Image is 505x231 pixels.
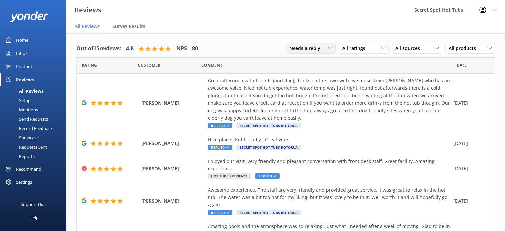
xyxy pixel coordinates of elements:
[342,45,369,52] span: All ratings
[4,114,66,124] a: Send Requests
[395,45,424,52] span: All sources
[141,165,205,172] span: [PERSON_NAME]
[453,165,486,172] div: [DATE]
[4,133,66,142] a: Showcase
[208,136,450,143] div: Nice place. Kid friendly. Great vibe.
[208,145,232,150] span: Replied
[10,11,48,22] img: yonder-white-logo.png
[4,124,53,133] div: Record Feedback
[4,142,47,152] div: Requests Sent
[4,96,31,105] div: Setup
[236,123,301,128] span: Secret Spot Hot Tubs Rotorua
[4,86,43,96] div: All Reviews
[453,99,486,107] div: [DATE]
[236,145,301,150] span: Secret Spot Hot Tubs Rotorua
[4,105,66,114] a: Mentions
[192,44,198,53] h4: 80
[208,210,232,215] span: Replied
[449,45,480,52] span: All products
[126,44,134,53] h4: 4.8
[16,73,34,86] div: Reviews
[208,77,450,122] div: Great afternoon with friends (and dog), drinks on the lawn with live music from [PERSON_NAME] who...
[141,99,205,107] span: [PERSON_NAME]
[289,45,324,52] span: Needs a reply
[236,210,301,215] span: Secret Spot Hot Tubs Rotorua
[4,124,66,133] a: Record Feedback
[453,140,486,147] div: [DATE]
[208,186,450,209] div: Awesome experience. The staff are very friendly and provided great service. It was great to relax...
[29,211,39,224] div: Help
[82,62,97,68] span: Date
[141,140,205,147] span: [PERSON_NAME]
[138,62,160,68] span: Date
[255,173,280,179] span: Replied
[16,60,32,73] div: Chatbot
[112,23,145,30] span: Survey Results
[76,44,121,53] h4: Out of 15 reviews:
[201,62,222,68] span: Question
[75,5,101,15] h3: Reviews
[4,96,66,105] a: Setup
[16,33,28,47] div: Home
[21,198,47,211] div: Support Docs
[4,152,66,161] a: Reports
[208,158,450,173] div: Enjoyed our visit. Very friendly and pleasant conversation with front desk staff. Great facility....
[4,105,38,114] div: Mentions
[75,23,100,30] span: All Reviews
[16,162,41,175] div: Recommend
[4,152,35,161] div: Reports
[453,197,486,205] div: [DATE]
[176,44,187,53] h4: NPS
[16,47,28,60] div: Inbox
[208,123,232,128] span: Replied
[208,173,251,179] span: Hot Tub Experience
[4,114,48,124] div: Send Requests
[16,175,32,189] div: Settings
[4,86,66,96] a: All Reviews
[141,197,205,205] span: [PERSON_NAME]
[457,62,467,68] span: Date
[4,142,66,152] a: Requests Sent
[4,133,39,142] div: Showcase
